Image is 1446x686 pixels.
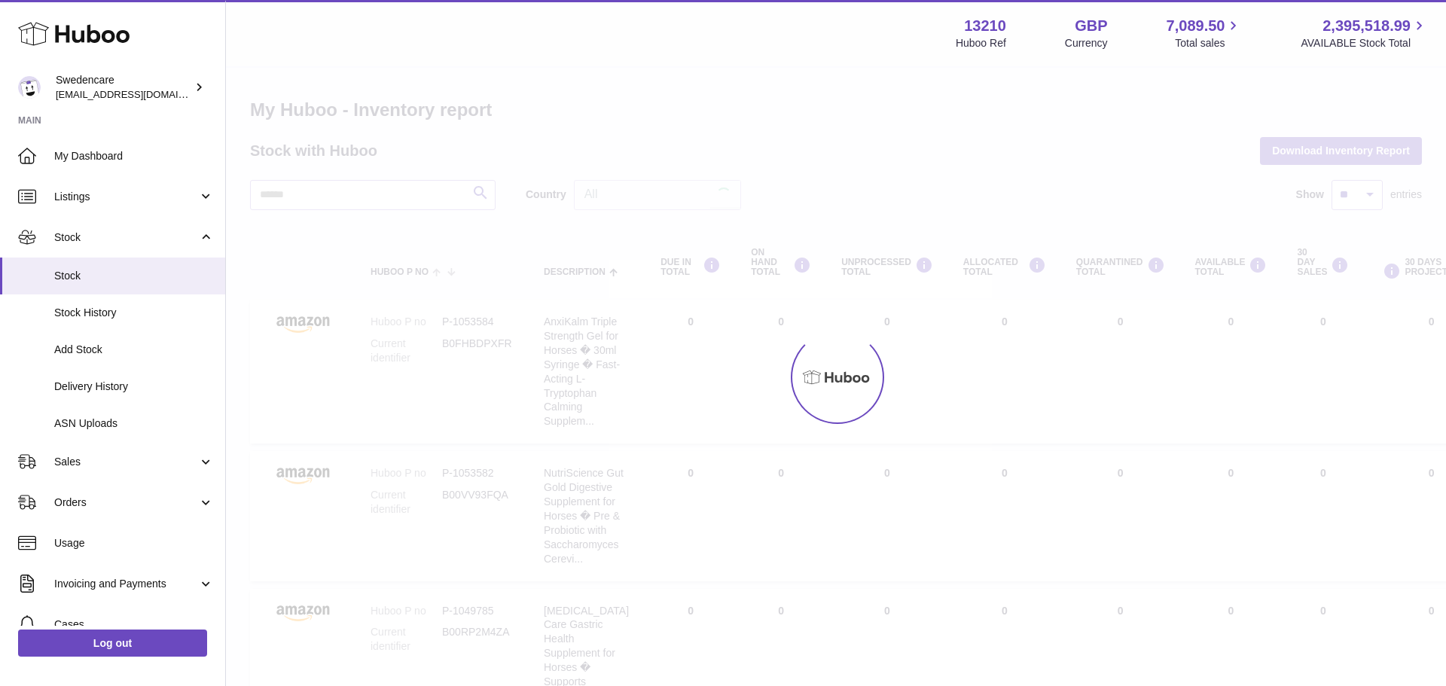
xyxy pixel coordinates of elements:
[1167,16,1225,36] span: 7,089.50
[54,190,198,204] span: Listings
[964,16,1006,36] strong: 13210
[54,617,214,632] span: Cases
[1301,16,1428,50] a: 2,395,518.99 AVAILABLE Stock Total
[1075,16,1107,36] strong: GBP
[18,76,41,99] img: internalAdmin-13210@internal.huboo.com
[54,269,214,283] span: Stock
[54,416,214,431] span: ASN Uploads
[1301,36,1428,50] span: AVAILABLE Stock Total
[956,36,1006,50] div: Huboo Ref
[1065,36,1108,50] div: Currency
[54,343,214,357] span: Add Stock
[54,230,198,245] span: Stock
[56,73,191,102] div: Swedencare
[54,536,214,550] span: Usage
[1175,36,1242,50] span: Total sales
[54,149,214,163] span: My Dashboard
[18,630,207,657] a: Log out
[54,577,198,591] span: Invoicing and Payments
[54,455,198,469] span: Sales
[56,88,221,100] span: [EMAIL_ADDRESS][DOMAIN_NAME]
[1167,16,1243,50] a: 7,089.50 Total sales
[54,380,214,394] span: Delivery History
[54,306,214,320] span: Stock History
[1322,16,1411,36] span: 2,395,518.99
[54,495,198,510] span: Orders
